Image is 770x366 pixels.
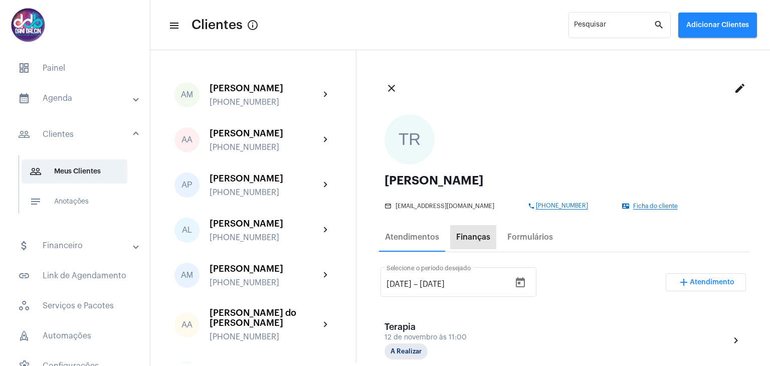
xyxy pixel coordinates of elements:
[174,172,200,198] div: AP
[678,276,690,288] mat-icon: add
[528,203,536,210] mat-icon: phone
[8,5,48,45] img: 5016df74-caca-6049-816a-988d68c8aa82.png
[510,273,530,293] button: Open calendar
[666,273,746,291] button: Adicionar Atendimento
[22,190,127,214] span: Anotações
[30,165,42,177] mat-icon: sidenav icon
[18,128,134,140] mat-panel-title: Clientes
[507,233,553,242] div: Formulários
[414,280,418,289] span: –
[10,294,140,318] span: Serviços e Pacotes
[210,83,320,93] div: [PERSON_NAME]
[320,179,332,191] mat-icon: chevron_right
[320,319,332,331] mat-icon: chevron_right
[10,324,140,348] span: Automações
[456,233,490,242] div: Finanças
[730,334,742,346] mat-icon: chevron_right
[210,308,320,328] div: [PERSON_NAME] do [PERSON_NAME]
[174,263,200,288] div: AM
[210,264,320,274] div: [PERSON_NAME]
[536,203,588,210] span: [PHONE_NUMBER]
[210,98,320,107] div: [PHONE_NUMBER]
[174,218,200,243] div: AL
[18,62,30,74] span: sidenav icon
[384,334,485,341] div: 12 de novembro às 11:00
[384,114,435,164] div: TR
[210,128,320,138] div: [PERSON_NAME]
[384,322,485,332] div: Terapia
[210,188,320,197] div: [PHONE_NUMBER]
[678,13,757,38] button: Adicionar Clientes
[734,82,746,94] mat-icon: edit
[385,233,439,242] div: Atendimentos
[690,279,734,286] span: Atendimento
[387,280,412,289] input: Data de início
[18,92,134,104] mat-panel-title: Agenda
[18,300,30,312] span: sidenav icon
[30,196,42,208] mat-icon: sidenav icon
[18,128,30,140] mat-icon: sidenav icon
[686,22,749,29] span: Adicionar Clientes
[210,219,320,229] div: [PERSON_NAME]
[574,23,654,31] input: Pesquisar
[6,118,150,150] mat-expansion-panel-header: sidenav iconClientes
[174,312,200,337] div: AA
[18,270,30,282] mat-icon: sidenav icon
[386,82,398,94] mat-icon: close
[622,203,630,210] mat-icon: contact_mail
[384,343,428,359] mat-chip: A Realizar
[396,203,494,210] span: [EMAIL_ADDRESS][DOMAIN_NAME]
[654,19,666,31] mat-icon: search
[320,269,332,281] mat-icon: chevron_right
[243,15,263,35] button: Button that displays a tooltip when focused or hovered over
[18,240,30,252] mat-icon: sidenav icon
[210,143,320,152] div: [PHONE_NUMBER]
[18,240,134,252] mat-panel-title: Financeiro
[22,159,127,184] span: Meus Clientes
[210,173,320,184] div: [PERSON_NAME]
[168,20,178,32] mat-icon: sidenav icon
[247,19,259,31] mat-icon: Button that displays a tooltip when focused or hovered over
[210,278,320,287] div: [PHONE_NUMBER]
[6,86,150,110] mat-expansion-panel-header: sidenav iconAgenda
[10,264,140,288] span: Link de Agendamento
[174,127,200,152] div: AA
[18,330,30,342] span: sidenav icon
[633,203,678,210] span: Ficha do cliente
[320,89,332,101] mat-icon: chevron_right
[6,150,150,228] div: sidenav iconClientes
[384,203,393,210] mat-icon: mail_outline
[320,224,332,236] mat-icon: chevron_right
[191,17,243,33] span: Clientes
[6,234,150,258] mat-expansion-panel-header: sidenav iconFinanceiro
[320,134,332,146] mat-icon: chevron_right
[384,174,742,187] div: [PERSON_NAME]
[10,56,140,80] span: Painel
[210,233,320,242] div: [PHONE_NUMBER]
[210,332,320,341] div: [PHONE_NUMBER]
[18,92,30,104] mat-icon: sidenav icon
[420,280,480,289] input: Data do fim
[174,82,200,107] div: AM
